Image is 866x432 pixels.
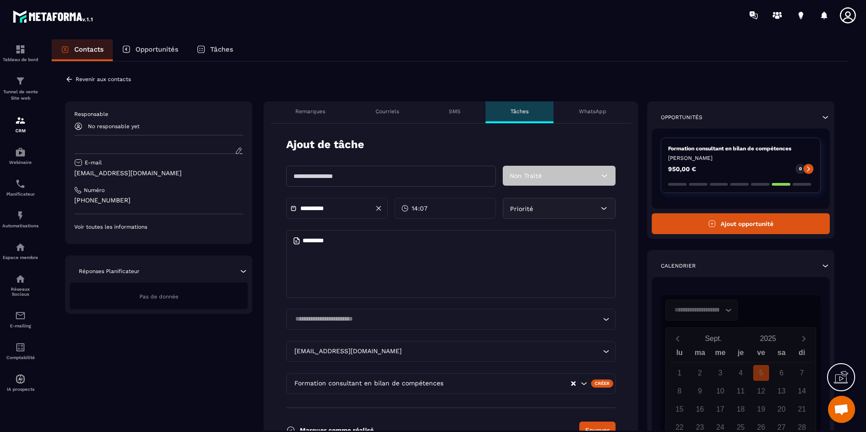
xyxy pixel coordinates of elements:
[15,147,26,158] img: automations
[828,396,855,423] a: Ouvrir le chat
[74,169,243,178] p: [EMAIL_ADDRESS][DOMAIN_NAME]
[2,140,38,172] a: automationsautomationsWebinaire
[15,374,26,384] img: automations
[286,309,616,330] div: Search for option
[15,210,26,221] img: automations
[2,37,38,69] a: formationformationTableau de bord
[15,76,26,86] img: formation
[579,108,606,115] p: WhatsApp
[2,255,38,260] p: Espace membre
[15,44,26,55] img: formation
[140,293,178,300] span: Pas de donnée
[510,108,529,115] p: Tâches
[652,213,830,234] button: Ajout opportunité
[135,45,178,53] p: Opportunités
[2,387,38,392] p: IA prospects
[74,196,243,205] p: [PHONE_NUMBER]
[668,145,813,152] p: Formation consultant en bilan de compétences
[2,267,38,303] a: social-networksocial-networkRéseaux Sociaux
[2,203,38,235] a: automationsautomationsAutomatisations
[2,89,38,101] p: Tunnel de vente Site web
[286,137,364,152] p: Ajout de tâche
[79,268,140,275] p: Réponses Planificateur
[85,159,102,166] p: E-mail
[52,39,113,61] a: Contacts
[15,274,26,284] img: social-network
[74,45,104,53] p: Contacts
[15,115,26,126] img: formation
[286,373,616,394] div: Search for option
[74,223,243,230] p: Voir toutes les informations
[188,39,242,61] a: Tâches
[2,172,38,203] a: schedulerschedulerPlanificateur
[292,379,445,389] span: Formation consultant en bilan de compétences
[292,346,404,356] span: [EMAIL_ADDRESS][DOMAIN_NAME]
[113,39,188,61] a: Opportunités
[2,69,38,108] a: formationformationTunnel de vente Site web
[15,178,26,189] img: scheduler
[2,303,38,335] a: emailemailE-mailing
[2,57,38,62] p: Tableau de bord
[445,379,570,389] input: Search for option
[15,310,26,321] img: email
[84,187,105,194] p: Numéro
[13,8,94,24] img: logo
[2,128,38,133] p: CRM
[2,223,38,228] p: Automatisations
[510,205,533,212] span: Priorité
[292,314,601,324] input: Search for option
[668,166,696,172] p: 950,00 €
[74,110,243,118] p: Responsable
[375,108,399,115] p: Courriels
[591,379,613,388] div: Créer
[571,380,576,387] button: Clear Selected
[15,342,26,353] img: accountant
[2,235,38,267] a: automationsautomationsEspace membre
[799,166,802,172] p: 0
[412,204,428,213] span: 14:07
[76,76,131,82] p: Revenir aux contacts
[286,341,616,362] div: Search for option
[2,160,38,165] p: Webinaire
[15,242,26,253] img: automations
[661,114,702,121] p: Opportunités
[404,346,601,356] input: Search for option
[295,108,325,115] p: Remarques
[449,108,461,115] p: SMS
[2,108,38,140] a: formationformationCRM
[2,335,38,367] a: accountantaccountantComptabilité
[2,355,38,360] p: Comptabilité
[2,287,38,297] p: Réseaux Sociaux
[2,323,38,328] p: E-mailing
[510,172,542,179] span: Non Traité
[661,262,696,269] p: Calendrier
[210,45,233,53] p: Tâches
[668,154,813,162] p: [PERSON_NAME]
[2,192,38,197] p: Planificateur
[88,123,140,130] p: No responsable yet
